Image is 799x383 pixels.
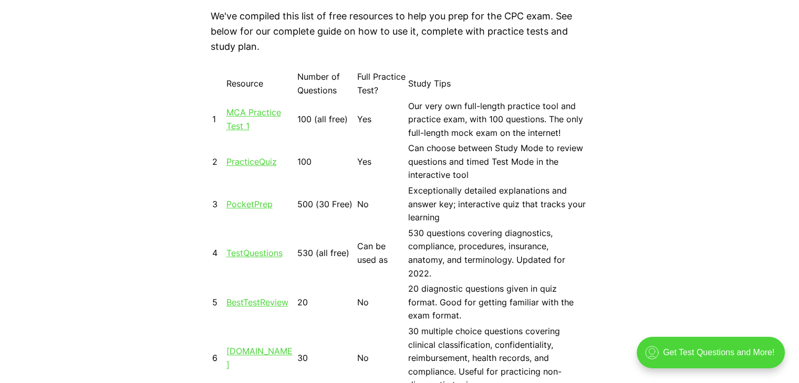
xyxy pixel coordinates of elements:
[226,107,281,131] a: MCA Practice Test 1
[226,199,273,209] a: PocketPrep
[211,9,589,54] p: We've compiled this list of free resources to help you prep for the CPC exam. See below for our c...
[357,282,407,323] td: No
[408,70,587,98] td: Study Tips
[212,282,225,323] td: 5
[628,332,799,383] iframe: portal-trigger
[408,282,587,323] td: 20 diagnostic questions given in quiz format. Good for getting familiar with the exam format.
[408,141,587,183] td: Can choose between Study Mode to review questions and timed Test Mode in the interactive tool
[297,70,356,98] td: Number of Questions
[297,184,356,225] td: 500 (30 Free)
[226,297,288,307] a: BestTestReview
[212,99,225,141] td: 1
[226,346,293,370] a: [DOMAIN_NAME]
[357,70,407,98] td: Full Practice Test?
[226,156,277,167] a: PracticeQuiz
[357,141,407,183] td: Yes
[357,184,407,225] td: No
[297,282,356,323] td: 20
[408,184,587,225] td: Exceptionally detailed explanations and answer key; interactive quiz that tracks your learning
[297,141,356,183] td: 100
[212,141,225,183] td: 2
[297,226,356,281] td: 530 (all free)
[297,99,356,141] td: 100 (all free)
[408,226,587,281] td: 530 questions covering diagnostics, compliance, procedures, insurance, anatomy, and terminology. ...
[357,226,407,281] td: Can be used as
[226,70,296,98] td: Resource
[357,99,407,141] td: Yes
[226,248,283,258] a: TestQuestions
[212,226,225,281] td: 4
[212,184,225,225] td: 3
[408,99,587,141] td: Our very own full-length practice tool and practice exam, with 100 questions. The only full-lengt...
